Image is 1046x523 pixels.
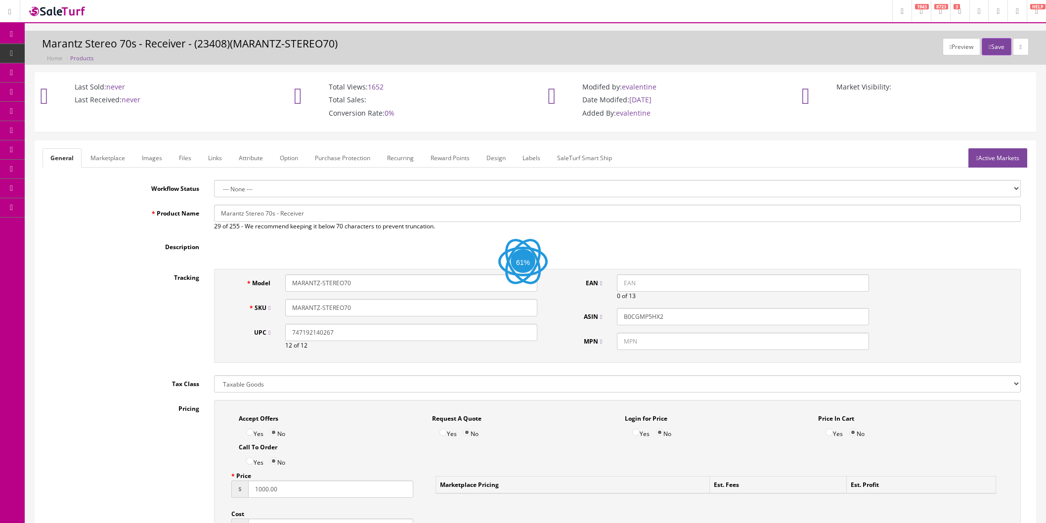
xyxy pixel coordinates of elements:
[616,108,651,118] span: evalentine
[307,148,378,168] a: Purchase Protection
[915,4,929,9] span: 1943
[231,505,244,519] label: Cost
[1030,4,1046,9] span: HELP
[629,95,652,104] span: [DATE]
[479,148,514,168] a: Design
[43,148,82,168] a: General
[439,423,457,438] label: Yes
[656,429,663,436] input: No
[622,292,636,300] span: of 13
[826,429,833,436] input: Yes
[632,429,640,436] input: Yes
[617,274,869,292] input: EAN
[968,148,1027,168] a: Active Markets
[28,4,87,18] img: SaleTurf
[553,109,772,118] p: Added By:
[436,477,710,494] td: Marketplace Pricing
[42,38,1029,49] h3: Marantz Stereo 70s - Receiver - (23408)(MARANTZ-STEREO70)
[43,205,207,218] label: Product Name
[47,54,62,62] a: Home
[171,148,199,168] a: Files
[43,269,207,282] label: Tracking
[285,274,537,292] input: Model
[954,4,960,9] span: 3
[379,148,422,168] a: Recurring
[849,429,857,436] input: No
[622,82,656,91] span: evalentine
[134,148,170,168] a: Images
[368,82,384,91] span: 1652
[299,95,519,104] p: Total Sales:
[122,95,140,104] span: never
[43,238,207,252] label: Description
[617,308,869,325] input: ASIN
[246,457,254,465] input: Yes
[224,274,278,288] label: Model
[270,457,277,465] input: No
[239,410,278,423] label: Accept Offers
[299,83,519,91] p: Total Views:
[214,222,221,230] span: 29
[439,429,447,436] input: Yes
[982,38,1011,55] button: Save
[270,429,277,436] input: No
[270,452,285,467] label: No
[617,292,620,300] span: 0
[710,477,847,494] td: Est. Fees
[246,452,263,467] label: Yes
[553,83,772,91] p: Modifed by:
[45,95,264,104] p: Last Received:
[463,423,479,438] label: No
[632,423,650,438] label: Yes
[463,429,471,436] input: No
[43,375,207,389] label: Tax Class
[246,429,254,436] input: Yes
[43,180,207,193] label: Workflow Status
[222,222,435,230] span: of 255 - We recommend keeping it below 70 characters to prevent truncation.
[818,410,854,423] label: Price In Cart
[231,148,271,168] a: Attribute
[625,410,667,423] label: Login for Price
[549,148,620,168] a: SaleTurf Smart Ship
[246,423,263,438] label: Yes
[285,324,537,341] input: UPC
[584,337,602,346] span: MPN
[847,477,996,494] td: Est. Profit
[231,467,251,480] label: Price
[255,304,270,312] span: SKU
[294,341,307,349] span: of 12
[586,279,602,287] span: EAN
[553,95,772,104] p: Date Modifed:
[934,4,948,9] span: 8723
[849,423,865,438] label: No
[83,148,133,168] a: Marketplace
[432,410,481,423] label: Request A Quote
[385,108,394,118] span: 0%
[231,480,248,498] span: $
[239,438,277,452] label: Call To Order
[285,299,537,316] input: SKU
[807,83,1026,91] p: Market Visibility:
[285,341,292,349] span: 12
[826,423,843,438] label: Yes
[270,423,285,438] label: No
[248,480,413,498] input: This should be a number with up to 2 decimal places.
[254,328,270,337] span: UPC
[656,423,671,438] label: No
[200,148,230,168] a: Links
[584,312,602,321] span: ASIN
[106,82,125,91] span: never
[214,205,1021,222] input: Product Name
[515,148,548,168] a: Labels
[70,54,93,62] a: Products
[43,400,207,413] label: Pricing
[423,148,478,168] a: Reward Points
[45,83,264,91] p: Last Sold:
[943,38,980,55] button: Preview
[272,148,306,168] a: Option
[299,109,519,118] p: Conversion Rate:
[617,333,869,350] input: MPN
